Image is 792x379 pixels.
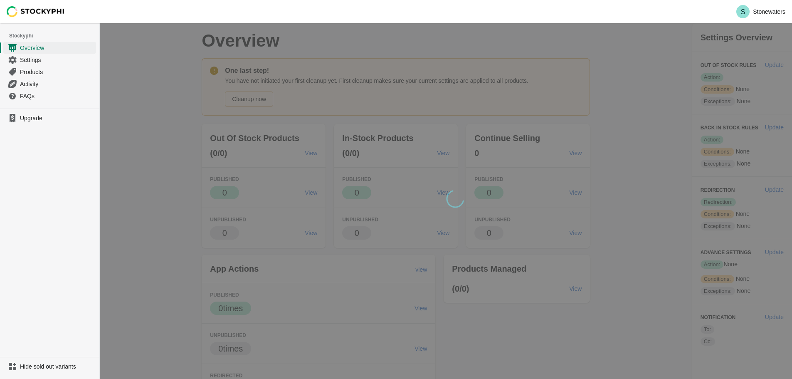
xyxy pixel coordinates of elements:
[741,8,745,15] text: S
[3,112,96,124] a: Upgrade
[20,68,94,76] span: Products
[9,32,99,40] span: Stockyphi
[20,56,94,64] span: Settings
[20,80,94,88] span: Activity
[20,92,94,100] span: FAQs
[3,42,96,54] a: Overview
[7,6,65,17] img: Stockyphi
[3,78,96,90] a: Activity
[20,44,94,52] span: Overview
[736,5,750,18] span: Avatar with initials S
[3,54,96,66] a: Settings
[753,8,785,15] p: Stonewaters
[3,90,96,102] a: FAQs
[3,66,96,78] a: Products
[20,362,94,371] span: Hide sold out variants
[3,361,96,372] a: Hide sold out variants
[733,3,789,20] button: Avatar with initials SStonewaters
[20,114,94,122] span: Upgrade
